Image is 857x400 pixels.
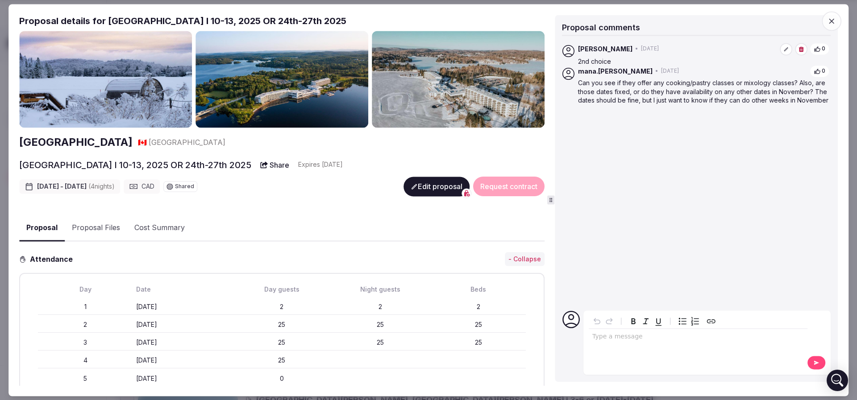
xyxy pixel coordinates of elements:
div: 2 [235,303,329,312]
p: Can you see if they offer any cooking/pastry classes or mixology classes? Also, are those dates f... [578,79,829,105]
button: Numbered list [689,315,701,327]
button: 🇨🇦 [138,137,147,147]
h2: [GEOGRAPHIC_DATA] I 10-13, 2025 OR 24th-27th 2025 [19,159,251,171]
div: 5 [38,374,133,383]
span: [DATE] [641,45,659,53]
span: [DATE] - [DATE] [37,182,115,191]
button: Underline [652,315,665,327]
div: 25 [235,356,329,365]
div: 2 [333,303,428,312]
button: - Collapse [505,252,545,266]
div: [DATE] [136,338,231,347]
div: toggle group [676,315,701,327]
span: [GEOGRAPHIC_DATA] [149,137,225,147]
div: Day [38,285,133,294]
div: [DATE] [136,374,231,383]
h3: Attendance [26,254,80,264]
p: 2nd choice [578,57,829,66]
div: 25 [235,338,329,347]
div: [DATE] [136,321,231,330]
div: 25 [235,321,329,330]
img: Gallery photo 1 [19,31,192,128]
span: Shared [175,184,194,189]
button: 0 [810,44,829,55]
button: Create link [705,315,717,327]
div: [DATE] [136,356,231,365]
img: Gallery photo 3 [372,31,545,128]
span: • [635,45,638,53]
button: Italic [640,315,652,327]
div: 3 [38,338,133,347]
h2: Proposal details for [GEOGRAPHIC_DATA] I 10-13, 2025 OR 24th-27th 2025 [19,15,545,27]
span: • [655,68,658,75]
button: Cost Summary [127,215,192,241]
button: Proposal Files [65,215,127,241]
div: 0 [235,374,329,383]
div: 1 [38,303,133,312]
button: Proposal [19,215,65,241]
button: 0 [810,66,829,77]
div: 25 [333,321,428,330]
div: Day guests [235,285,329,294]
a: [GEOGRAPHIC_DATA] [19,135,133,150]
div: CAD [124,179,160,194]
div: 25 [333,338,428,347]
span: 0 [822,68,825,75]
span: [DATE] [661,68,679,75]
button: Bulleted list [676,315,689,327]
button: Edit proposal [404,177,470,196]
span: mana.[PERSON_NAME] [578,67,653,76]
div: 4 [38,356,133,365]
div: 2 [431,303,526,312]
div: [DATE] [136,303,231,312]
button: Bold [627,315,640,327]
div: 2 [38,321,133,330]
button: Share [255,157,295,173]
div: 25 [431,338,526,347]
div: Date [136,285,231,294]
div: Night guests [333,285,428,294]
div: 25 [431,321,526,330]
span: ( 4 night s ) [88,182,115,190]
div: editable markdown [589,329,807,346]
span: 0 [822,45,825,53]
img: Gallery photo 2 [196,31,368,128]
div: Expire s [DATE] [298,160,343,169]
span: Proposal comments [562,23,640,32]
div: Open Intercom Messenger [827,370,848,391]
div: Beds [431,285,526,294]
span: [PERSON_NAME] [578,45,632,54]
